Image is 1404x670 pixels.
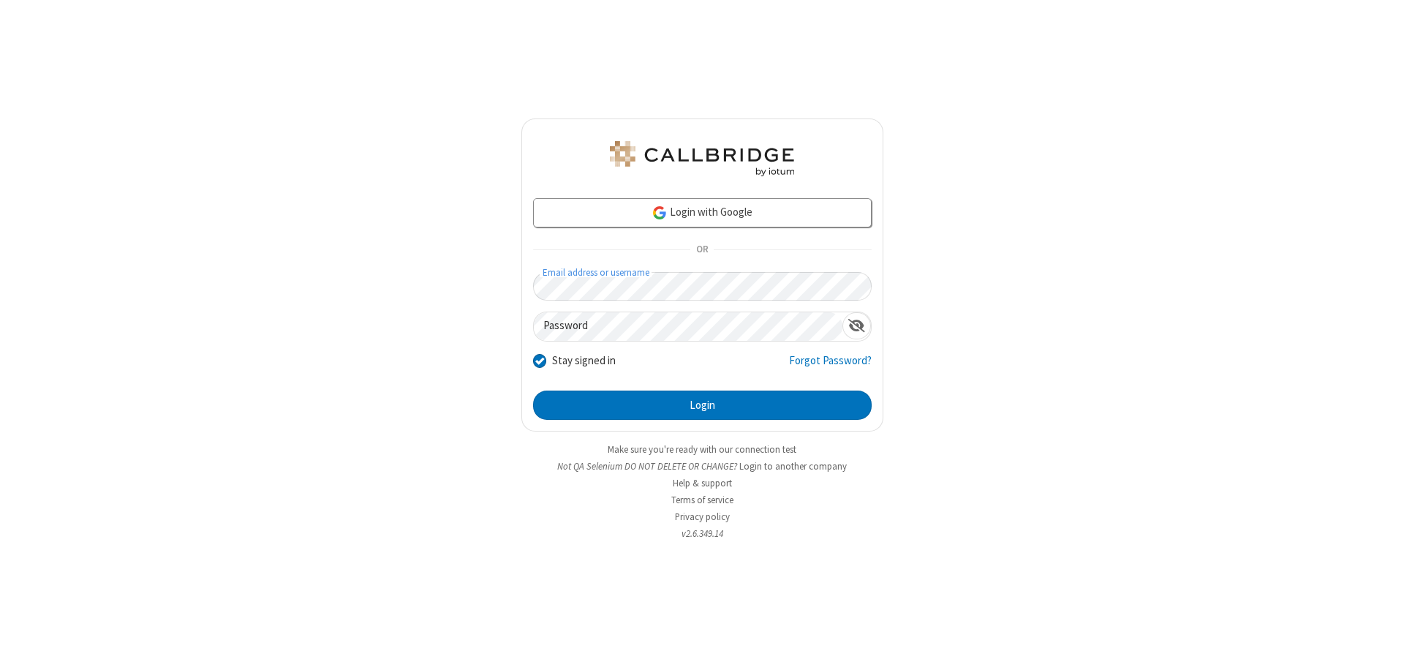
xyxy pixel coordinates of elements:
label: Stay signed in [552,353,616,369]
a: Make sure you're ready with our connection test [608,443,796,456]
button: Login to another company [739,459,847,473]
a: Forgot Password? [789,353,872,380]
span: OR [690,240,714,260]
input: Email address or username [533,272,872,301]
img: google-icon.png [652,205,668,221]
input: Password [534,312,842,341]
li: v2.6.349.14 [521,527,883,541]
a: Terms of service [671,494,733,506]
a: Help & support [673,477,732,489]
a: Privacy policy [675,511,730,523]
div: Show password [842,312,871,339]
li: Not QA Selenium DO NOT DELETE OR CHANGE? [521,459,883,473]
img: QA Selenium DO NOT DELETE OR CHANGE [607,141,797,176]
button: Login [533,391,872,420]
a: Login with Google [533,198,872,227]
